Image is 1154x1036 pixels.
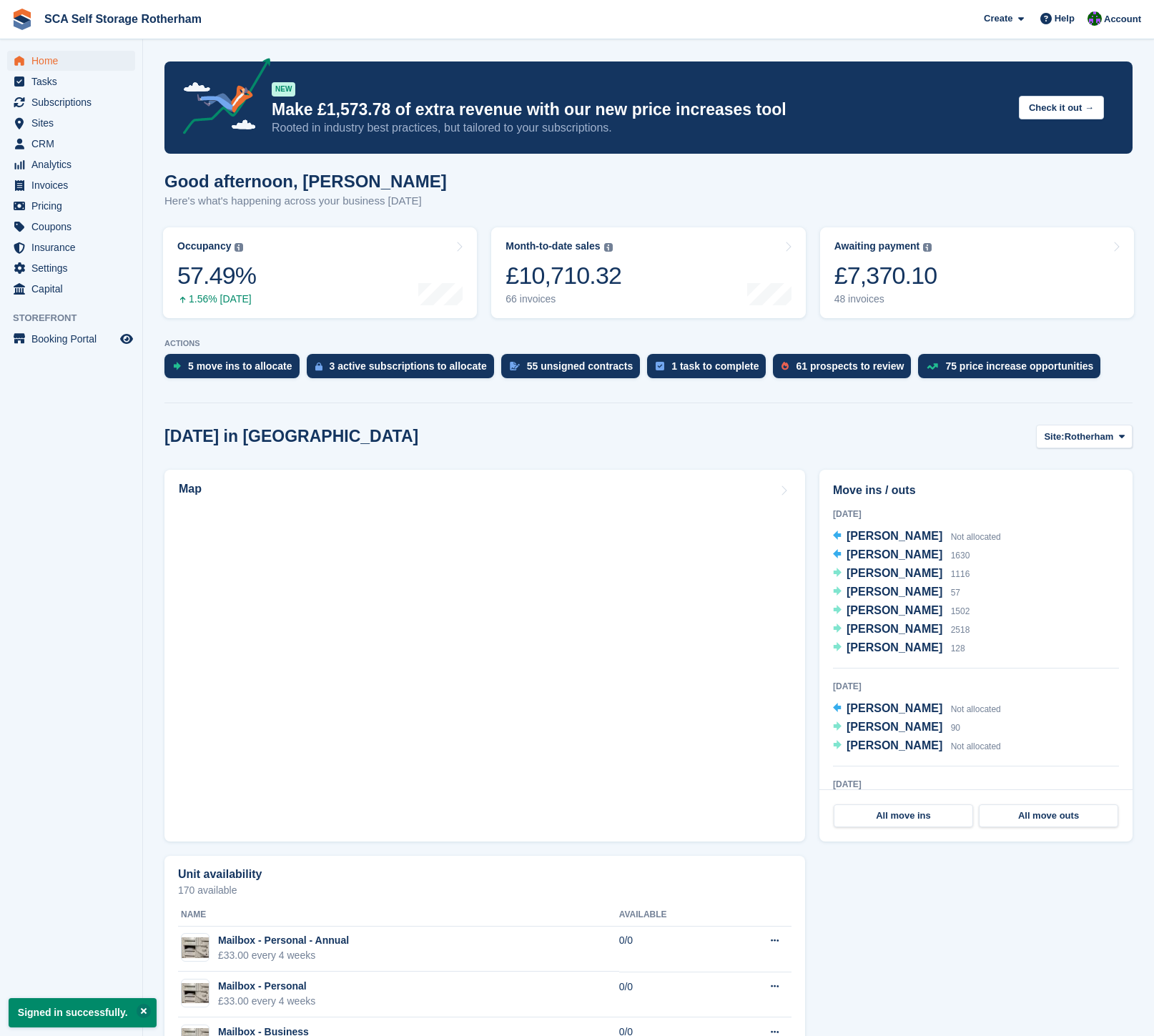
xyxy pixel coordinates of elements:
a: All move outs [979,804,1118,827]
a: Map [164,470,805,842]
a: [PERSON_NAME] 1502 [833,602,970,621]
a: menu [7,113,135,133]
a: Month-to-date sales £10,710.32 66 invoices [491,227,805,318]
img: icon-info-grey-7440780725fd019a000dd9b08b2336e03edf1995a4989e88bcd33f0948082b44.svg [235,243,243,252]
span: [PERSON_NAME] [847,702,942,714]
div: 55 unsigned contracts [527,360,633,372]
span: Not allocated [951,532,1001,542]
span: [PERSON_NAME] [847,567,942,579]
a: [PERSON_NAME] 57 [833,583,960,602]
a: [PERSON_NAME] Not allocated [833,737,1001,756]
span: Tasks [31,71,117,92]
a: All move ins [834,804,973,827]
img: task-75834270c22a3079a89374b754ae025e5fb1db73e45f91037f5363f120a921f8.svg [656,362,664,370]
a: menu [7,175,135,195]
a: [PERSON_NAME] 90 [833,719,960,737]
span: Booking Portal [31,329,117,349]
img: prospect-51fa495bee0391a8d652442698ab0144808aea92771e9ea1ae160a38d050c398.svg [781,362,789,370]
td: 0/0 [619,926,725,972]
span: Storefront [13,311,142,325]
img: contract_signature_icon-13c848040528278c33f63329250d36e43548de30e8caae1d1a13099fd9432cc5.svg [510,362,520,370]
a: [PERSON_NAME] Not allocated [833,528,1001,546]
span: [PERSON_NAME] [847,739,942,751]
span: [PERSON_NAME] [847,604,942,616]
div: Mailbox - Personal - Annual [218,933,349,948]
span: 2518 [951,625,970,635]
div: 61 prospects to review [796,360,904,372]
a: menu [7,279,135,299]
span: Pricing [31,196,117,216]
span: 57 [951,588,960,598]
span: Analytics [31,154,117,174]
div: [DATE] [833,508,1119,521]
img: move_ins_to_allocate_icon-fdf77a2bb77ea45bf5b3d319d69a93e2d87916cf1d5bf7949dd705db3b84f3ca.svg [173,362,181,370]
h2: Move ins / outs [833,482,1119,499]
div: 1.56% [DATE] [177,293,256,305]
span: Capital [31,279,117,299]
div: 5 move ins to allocate [188,360,292,372]
span: CRM [31,134,117,154]
a: [PERSON_NAME] Not allocated [833,700,1001,719]
a: menu [7,154,135,174]
span: Sites [31,113,117,133]
span: Account [1104,12,1141,26]
span: [PERSON_NAME] [847,623,942,635]
th: Available [619,904,725,927]
img: icon-info-grey-7440780725fd019a000dd9b08b2336e03edf1995a4989e88bcd33f0948082b44.svg [604,243,613,252]
span: 128 [951,643,965,653]
h2: Unit availability [178,868,262,881]
img: Unknown-4.jpeg [182,937,209,958]
td: 0/0 [619,972,725,1017]
a: SCA Self Storage Rotherham [39,7,207,31]
span: [PERSON_NAME] [847,641,942,653]
a: [PERSON_NAME] 1116 [833,565,970,583]
img: icon-info-grey-7440780725fd019a000dd9b08b2336e03edf1995a4989e88bcd33f0948082b44.svg [923,243,932,252]
img: Unknown-4.jpeg [182,983,209,1004]
div: 3 active subscriptions to allocate [330,360,487,372]
a: menu [7,217,135,237]
span: [PERSON_NAME] [847,548,942,561]
a: menu [7,134,135,154]
div: 1 task to complete [671,360,759,372]
div: Month-to-date sales [506,240,600,252]
div: Mailbox - Personal [218,979,315,994]
a: Preview store [118,330,135,347]
span: Help [1055,11,1075,26]
span: Site: [1044,430,1064,444]
img: active_subscription_to_allocate_icon-d502201f5373d7db506a760aba3b589e785aa758c864c3986d89f69b8ff3... [315,362,322,371]
span: [PERSON_NAME] [847,586,942,598]
span: [PERSON_NAME] [847,530,942,542]
button: Check it out → [1019,96,1104,119]
div: 75 price increase opportunities [945,360,1093,372]
a: Awaiting payment £7,370.10 48 invoices [820,227,1134,318]
span: Insurance [31,237,117,257]
span: Rotherham [1065,430,1114,444]
p: ACTIONS [164,339,1133,348]
img: price-adjustments-announcement-icon-8257ccfd72463d97f412b2fc003d46551f7dbcb40ab6d574587a9cd5c0d94... [171,58,271,139]
span: Create [984,11,1012,26]
a: [PERSON_NAME] 128 [833,639,965,658]
span: Not allocated [951,704,1001,714]
div: [DATE] [833,680,1119,693]
button: Site: Rotherham [1036,425,1133,448]
a: menu [7,51,135,71]
div: 57.49% [177,261,256,290]
h2: Map [179,483,202,495]
div: £7,370.10 [834,261,937,290]
div: Occupancy [177,240,231,252]
a: 75 price increase opportunities [918,354,1108,385]
a: menu [7,196,135,216]
img: Ross Chapman [1088,11,1102,26]
span: 1116 [951,569,970,579]
div: NEW [272,82,295,97]
span: 1502 [951,606,970,616]
span: Coupons [31,217,117,237]
a: [PERSON_NAME] 1630 [833,546,970,565]
span: [PERSON_NAME] [847,721,942,733]
div: £33.00 every 4 weeks [218,994,315,1009]
div: 48 invoices [834,293,937,305]
a: 1 task to complete [647,354,773,385]
a: 3 active subscriptions to allocate [307,354,501,385]
span: Subscriptions [31,92,117,112]
p: Make £1,573.78 of extra revenue with our new price increases tool [272,99,1007,120]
